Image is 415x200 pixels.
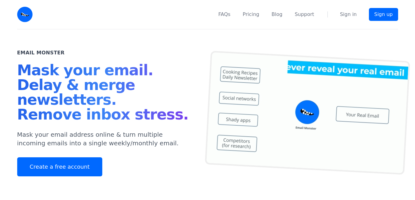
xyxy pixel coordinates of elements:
a: Sign up [369,8,398,21]
a: Support [295,11,314,18]
a: Sign in [340,11,357,18]
img: Email Monster [17,7,33,22]
a: Blog [272,11,282,18]
a: Pricing [243,11,259,18]
p: Mask your email address online & turn multiple incoming emails into a single weekly/monthly email. [17,130,193,147]
a: Create a free account [17,157,102,176]
h1: Mask your email. Delay & merge newsletters. Remove inbox stress. [17,63,193,124]
img: temp mail, free temporary mail, Temporary Email [205,51,410,175]
h2: Email Monster [17,49,65,57]
a: FAQs [218,11,230,18]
